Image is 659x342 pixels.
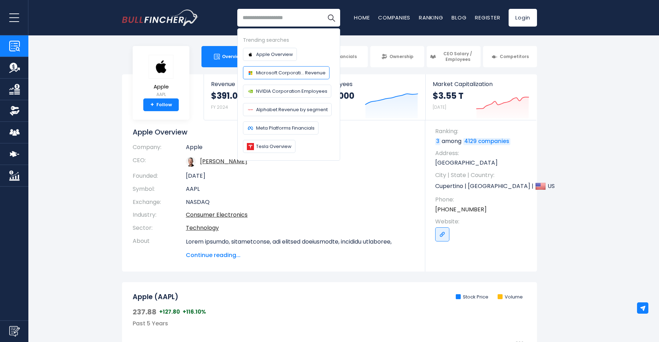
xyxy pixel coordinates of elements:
[133,209,186,222] th: Industry:
[256,69,326,76] span: Microsoft Corporati... Revenue
[243,121,319,135] a: Meta Platforms Financials
[435,137,530,145] p: among
[378,14,410,21] a: Companies
[211,81,307,87] span: Revenue
[211,90,250,101] strong: $391.04 B
[256,124,315,132] span: Meta Platforms Financials
[256,106,328,113] span: Alphabet Revenue by segment
[483,46,537,67] a: Competitors
[433,104,446,110] small: [DATE]
[475,14,500,21] a: Register
[186,170,415,183] td: [DATE]
[122,10,199,26] img: Bullfincher logo
[143,98,179,111] a: +Follow
[354,14,370,21] a: Home
[247,69,254,76] img: Company logo
[186,196,415,209] td: NASDAQ
[452,14,466,21] a: Blog
[433,81,529,87] span: Market Capitalization
[256,87,327,95] span: NVIDIA Corporation Employees
[222,54,243,59] span: Overview
[133,154,186,170] th: CEO:
[370,46,424,67] a: Ownership
[435,227,449,241] a: Go to link
[435,159,530,167] p: [GEOGRAPHIC_DATA]
[149,91,173,98] small: AAPL
[133,319,168,327] span: Past 5 Years
[186,251,415,260] span: Continue reading...
[247,51,254,58] img: Company logo
[243,66,329,79] a: Microsoft Corporati... Revenue
[435,127,530,135] span: Ranking:
[435,218,530,226] span: Website:
[243,48,297,61] a: Apple Overview
[456,294,488,300] li: Stock Price
[200,157,247,165] a: ceo
[204,74,314,120] a: Revenue $391.04 B FY 2024
[133,293,178,302] h2: Apple (AAPL)
[243,85,331,98] a: NVIDIA Corporation Employees
[247,106,254,113] img: Company logo
[211,104,228,110] small: FY 2024
[435,206,487,213] a: [PHONE_NUMBER]
[9,106,20,116] img: Ownership
[150,102,154,108] strong: +
[256,143,292,150] span: Tesla Overview
[419,14,443,21] a: Ranking
[243,36,334,44] div: Trending searches
[183,308,206,315] span: +116.10%
[133,222,186,235] th: Sector:
[133,144,186,154] th: Company:
[186,224,219,232] a: Technology
[186,144,415,154] td: Apple
[500,54,529,59] span: Competitors
[133,235,186,260] th: About
[133,127,415,137] h1: Apple Overview
[186,157,196,167] img: tim-cook.jpg
[148,55,174,99] a: Apple AAPL
[159,308,180,315] span: +127.80
[243,103,332,116] a: Alphabet Revenue by segment
[322,81,418,87] span: Employees
[186,183,415,196] td: AAPL
[333,54,357,59] span: Financials
[438,51,477,62] span: CEO Salary / Employees
[435,196,530,204] span: Phone:
[435,181,530,192] p: Cupertino | [GEOGRAPHIC_DATA] | US
[435,149,530,157] span: Address:
[389,54,414,59] span: Ownership
[322,9,340,27] button: Search
[315,74,425,120] a: Employees 164,000 FY 2024
[133,196,186,209] th: Exchange:
[433,90,464,101] strong: $3.55 T
[247,125,254,132] img: Company logo
[149,84,173,90] span: Apple
[498,294,523,300] li: Volume
[122,10,198,26] a: Go to homepage
[133,183,186,196] th: Symbol:
[186,211,248,219] a: Consumer Electronics
[133,307,156,317] span: 237.88
[247,143,254,150] img: Company logo
[435,138,441,145] a: 3
[256,51,293,58] span: Apple Overview
[243,140,295,153] a: Tesla Overview
[201,46,255,67] a: Overview
[509,9,537,27] a: Login
[426,74,536,120] a: Market Capitalization $3.55 T [DATE]
[133,170,186,183] th: Founded:
[427,46,481,67] a: CEO Salary / Employees
[314,46,368,67] a: Financials
[247,88,254,95] img: Company logo
[435,171,530,179] span: City | State | Country:
[463,138,510,145] a: 4129 companies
